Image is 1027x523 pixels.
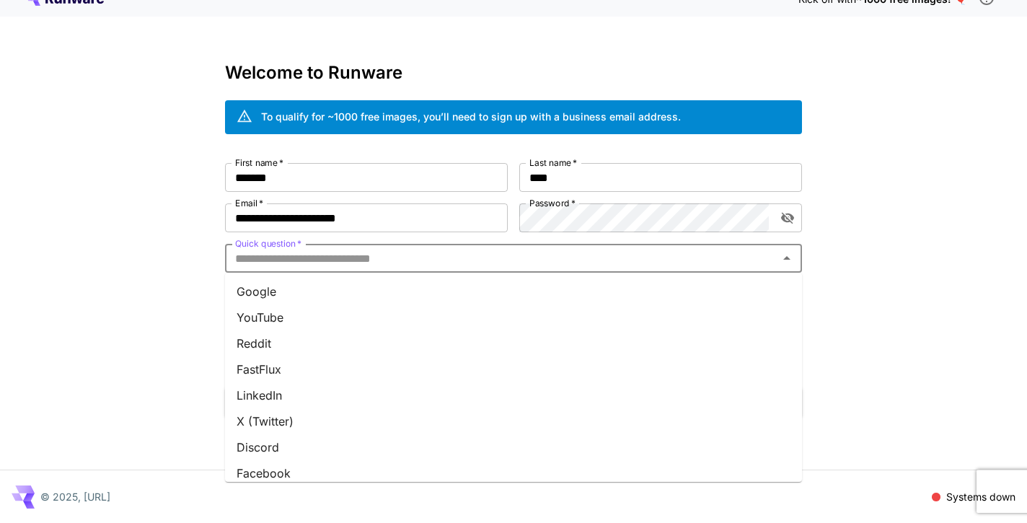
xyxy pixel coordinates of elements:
[225,408,802,434] li: X (Twitter)
[775,205,801,231] button: toggle password visibility
[225,278,802,304] li: Google
[225,460,802,486] li: Facebook
[225,304,802,330] li: YouTube
[529,197,576,209] label: Password
[261,109,681,124] div: To qualify for ~1000 free images, you’ll need to sign up with a business email address.
[225,63,802,83] h3: Welcome to Runware
[40,489,110,504] p: © 2025, [URL]
[225,382,802,408] li: LinkedIn
[235,237,301,250] label: Quick question
[529,157,577,169] label: Last name
[946,489,1015,504] p: Systems down
[225,330,802,356] li: Reddit
[777,248,797,268] button: Close
[235,157,283,169] label: First name
[225,434,802,460] li: Discord
[225,356,802,382] li: FastFlux
[235,197,263,209] label: Email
